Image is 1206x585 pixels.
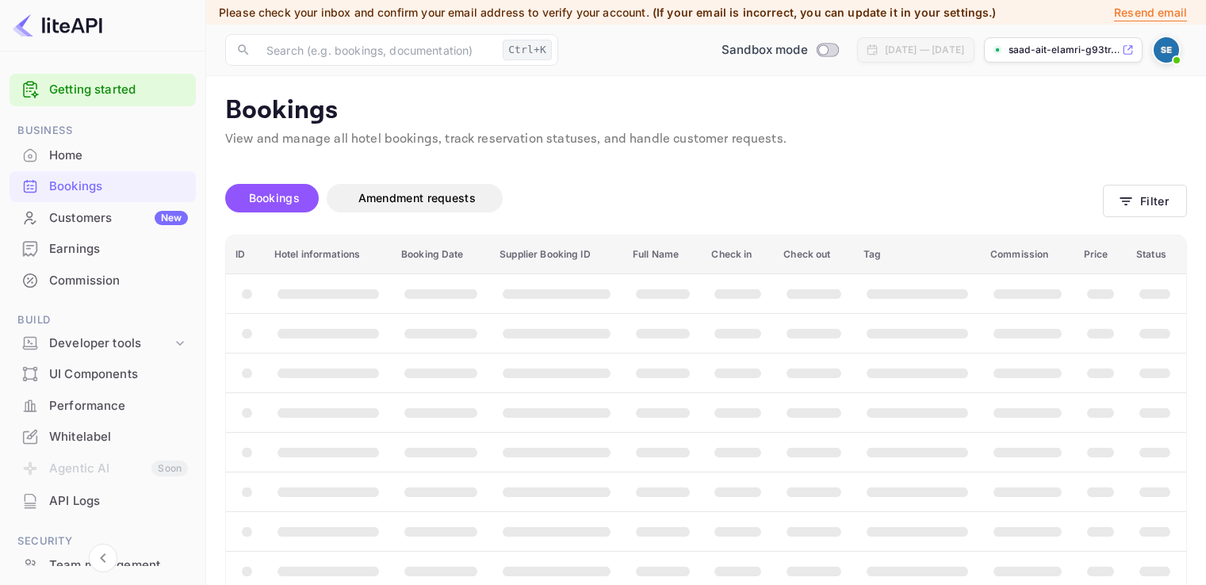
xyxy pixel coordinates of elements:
[10,486,196,517] div: API Logs
[49,272,188,290] div: Commission
[10,171,196,201] a: Bookings
[10,171,196,202] div: Bookings
[10,140,196,170] a: Home
[1127,235,1186,274] th: Status
[49,492,188,510] div: API Logs
[10,266,196,296] div: Commission
[49,240,188,258] div: Earnings
[774,235,854,274] th: Check out
[715,41,844,59] div: Switch to Production mode
[49,556,188,575] div: Team management
[1114,4,1187,21] p: Resend email
[13,13,102,38] img: LiteAPI logo
[49,428,188,446] div: Whitelabel
[249,191,300,205] span: Bookings
[10,234,196,265] div: Earnings
[257,34,496,66] input: Search (e.g. bookings, documentation)
[49,147,188,165] div: Home
[49,397,188,415] div: Performance
[10,74,196,106] div: Getting started
[503,40,552,60] div: Ctrl+K
[981,235,1074,274] th: Commission
[225,130,1187,149] p: View and manage all hotel bookings, track reservation statuses, and handle customer requests.
[10,140,196,171] div: Home
[10,312,196,329] span: Build
[490,235,623,274] th: Supplier Booking ID
[226,235,265,274] th: ID
[358,191,476,205] span: Amendment requests
[49,335,172,353] div: Developer tools
[10,266,196,295] a: Commission
[392,235,490,274] th: Booking Date
[49,178,188,196] div: Bookings
[10,486,196,515] a: API Logs
[89,544,117,572] button: Collapse navigation
[10,422,196,451] a: Whitelabel
[219,6,649,19] span: Please check your inbox and confirm your email address to verify your account.
[722,41,808,59] span: Sandbox mode
[702,235,774,274] th: Check in
[10,203,196,234] div: CustomersNew
[225,184,1103,212] div: account-settings tabs
[623,235,703,274] th: Full Name
[10,359,196,390] div: UI Components
[10,330,196,357] div: Developer tools
[1103,185,1187,217] button: Filter
[10,234,196,263] a: Earnings
[10,122,196,140] span: Business
[10,203,196,232] a: CustomersNew
[10,533,196,550] span: Security
[10,422,196,453] div: Whitelabel
[653,6,997,19] span: (If your email is incorrect, you can update it in your settings.)
[49,209,188,227] div: Customers
[265,235,392,274] th: Hotel informations
[885,43,964,57] div: [DATE] — [DATE]
[1009,43,1119,57] p: saad-ait-elamri-g93tr....
[10,550,196,579] a: Team management
[10,391,196,422] div: Performance
[49,81,188,99] a: Getting started
[10,359,196,388] a: UI Components
[49,365,188,384] div: UI Components
[1074,235,1127,274] th: Price
[10,391,196,420] a: Performance
[1154,37,1179,63] img: Saad Ait Elamri
[225,95,1187,127] p: Bookings
[155,211,188,225] div: New
[854,235,981,274] th: Tag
